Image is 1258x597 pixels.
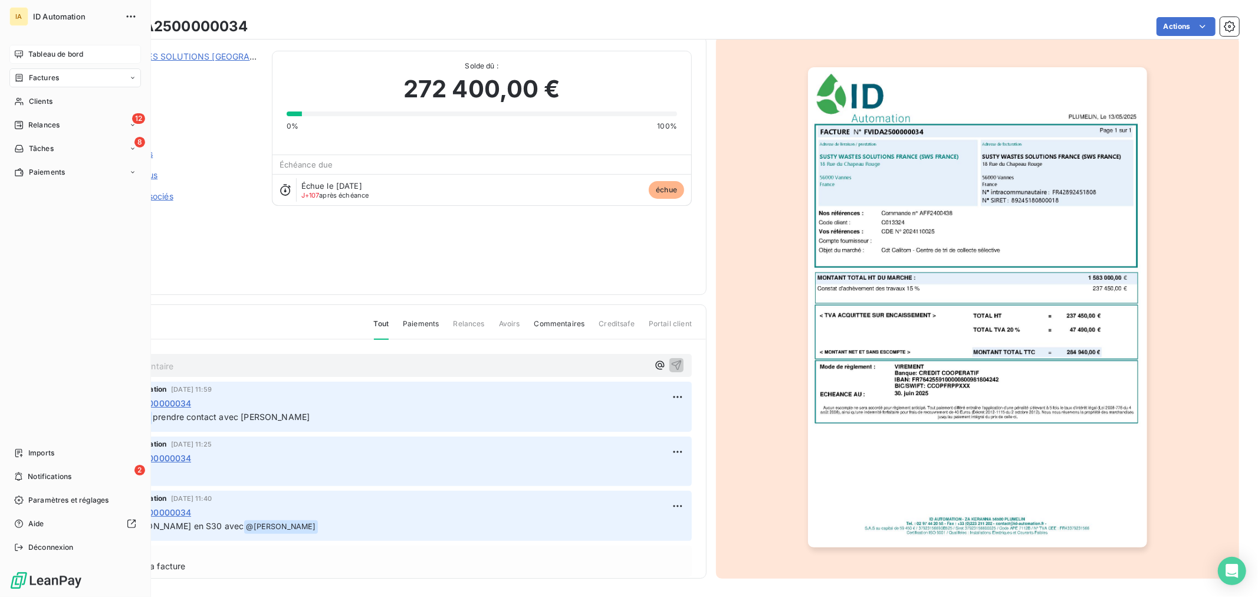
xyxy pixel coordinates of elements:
a: Aide [9,514,141,533]
button: Actions [1157,17,1216,36]
span: Paramètres et réglages [28,495,109,506]
span: Échéance due [280,160,333,169]
span: Creditsafe [599,319,635,339]
span: Tout [374,319,389,340]
span: 272 400,00 € [403,71,560,107]
span: Paiements [403,319,439,339]
span: échue [649,181,684,199]
span: Portail client [649,319,692,339]
img: Logo LeanPay [9,571,83,590]
span: Aide [28,519,44,529]
span: FVIDA2500000034 [113,506,191,519]
span: 8 [134,137,145,147]
span: 100% [657,121,677,132]
span: Paiements [29,167,65,178]
span: J+107 [301,191,320,199]
span: Sortie de litige de la facture [76,560,186,572]
span: Notifications [28,471,71,482]
span: Tâches [29,143,54,154]
span: Déconnexion [28,542,74,553]
span: 0% [287,121,298,132]
span: prendre contact avec [PERSON_NAME] [153,412,310,422]
span: Échue le [DATE] [301,181,362,191]
span: Imports [28,448,54,458]
span: Tableau de bord [28,49,83,60]
div: Open Intercom Messenger [1218,557,1246,585]
div: IA [9,7,28,26]
span: après échéance [301,192,369,199]
span: [DATE] 11:59 [171,386,212,393]
span: Avoirs [499,319,520,339]
span: Relances [453,319,484,339]
span: Relances [28,120,60,130]
span: C013324 [93,65,258,74]
span: Factures [29,73,59,83]
span: Point avec [PERSON_NAME] en S30 avec [78,521,244,531]
span: Clients [29,96,52,107]
span: FVIDA2500000034 [113,452,191,464]
span: @ [PERSON_NAME] [244,520,317,534]
img: invoice_thumbnail [808,67,1147,547]
h3: FVIDA2500000034 [110,16,248,37]
span: ID Automation [33,12,118,21]
span: 12 [132,113,145,124]
span: Commentaires [534,319,585,339]
a: SUSTY WASTES SOLUTIONS [GEOGRAPHIC_DATA] (SWS FRANCE) [93,51,362,61]
span: 2 [134,465,145,475]
span: Solde dû : [287,61,677,71]
span: [DATE] 11:25 [171,441,212,448]
span: FVIDA2500000034 [113,397,191,409]
span: [DATE] 11:40 [171,495,212,502]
